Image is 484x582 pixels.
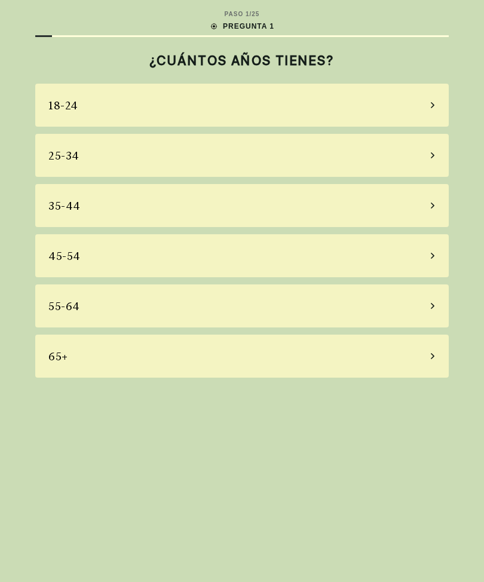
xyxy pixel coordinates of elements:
[48,348,68,364] div: 65+
[48,248,81,264] div: 45-54
[210,21,274,32] div: PREGUNTA 1
[225,10,260,19] div: PASO 1 / 25
[48,148,79,164] div: 25-34
[35,53,449,68] h2: ¿CUÁNTOS AÑOS TIENES?
[48,298,80,314] div: 55-64
[48,198,81,214] div: 35-44
[48,97,78,114] div: 18-24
